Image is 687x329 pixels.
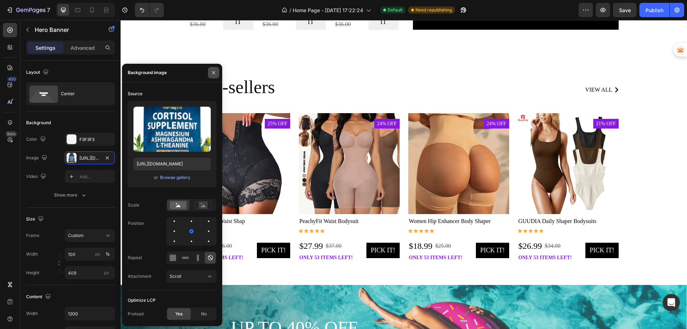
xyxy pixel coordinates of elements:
p: Hero Banner [35,25,96,34]
div: Layout [26,68,50,77]
h1: PeachyFit Waist Bodysuit [178,197,279,206]
div: $25.00 [314,221,331,231]
p: Settings [35,44,55,52]
label: Width [26,251,38,257]
input: Auto [65,307,114,320]
button: Publish [639,3,669,17]
input: px% [65,248,115,261]
button: Scroll [166,270,216,283]
button: view all [464,66,498,74]
div: Pick it! [469,226,494,235]
h1: SweetCurve Waist Shap [69,197,170,206]
div: 450 [7,76,17,82]
p: only 53 items left! [179,234,234,241]
button: Pick it! [355,223,389,238]
span: or [154,173,158,182]
pre: 25% off [144,99,170,108]
div: $18.99 [288,219,313,233]
span: / [289,6,291,14]
label: Frame [26,232,39,239]
div: Beta [5,131,17,137]
div: Position [128,220,144,227]
h1: Women Hip Enhancer Body Shaper [288,197,389,206]
span: Scroll [170,274,181,279]
div: Show more [54,192,87,199]
div: $37.00 [205,221,222,231]
span: No [201,311,207,317]
div: Attachment [128,273,151,280]
div: Publish [645,6,663,14]
div: Undo/Redo [135,3,164,17]
button: Show more [26,189,115,202]
div: Repeat [128,255,142,261]
h2: up to 40% off [110,296,457,319]
div: % [106,251,110,257]
p: only 53 items left! [69,234,125,241]
div: $27.99 [178,219,203,233]
div: $34.00 [424,221,441,231]
span: Home Page - [DATE] 17:22:24 [293,6,363,14]
span: Yes [175,311,182,317]
div: Background [26,120,51,126]
div: Open Intercom Messenger [663,294,680,311]
div: Video [26,172,48,182]
a: GUUDIA Daily Shaper Bodysuits [397,93,498,194]
pre: 21% off [473,99,498,108]
div: Width [26,310,38,317]
div: Size [26,214,45,224]
div: Content [26,292,52,302]
pre: 24% off [254,99,279,108]
a: PeachyFit Waist Bodysuit [178,93,279,194]
iframe: Design area [121,20,687,329]
div: $26.99 [397,219,422,233]
div: Add... [79,174,113,180]
img: preview-image [133,107,211,152]
div: Background image [128,69,167,76]
a: SweetCurve Waist Shap [69,93,170,194]
button: px [103,250,112,258]
div: $26.99 [69,219,94,233]
span: px [104,270,109,275]
div: Pick it! [250,226,275,235]
p: only 53 items left! [288,234,343,241]
button: % [93,250,102,258]
div: Image [26,153,49,163]
label: Height [26,270,39,276]
button: 7 [3,3,53,17]
div: Color [26,135,47,144]
button: Pick it! [465,223,498,238]
div: view all [464,66,492,74]
span: Save [619,7,631,13]
div: Pick it! [360,226,384,235]
span: Custom [68,232,84,239]
p: 7 [47,6,50,14]
p: only 53 items left! [398,234,453,241]
div: Pick it! [141,226,165,235]
div: px [95,251,100,257]
div: [URL][DOMAIN_NAME] [79,155,100,161]
button: Custom [65,229,115,242]
p: Best-sellers [69,56,312,78]
div: Scale [128,202,139,208]
span: Need republishing [415,7,452,13]
input: px [65,266,115,279]
pre: 24% off [363,99,389,108]
div: Source [128,91,142,97]
a: Women Hip Enhancer Body Shaper [288,93,389,194]
div: F3F3F3 [79,136,113,143]
div: Preload [128,311,143,317]
div: $36.00 [95,221,112,231]
button: Pick it! [246,223,279,238]
div: Optimize LCP [128,297,156,304]
div: Browse gallery [160,174,190,181]
h1: GUUDIA Daily Shaper Bodysuits [397,197,498,206]
button: Browse gallery [160,174,191,181]
input: https://example.com/image.jpg [133,158,211,170]
p: Advanced [70,44,95,52]
span: Default [388,7,403,13]
button: Pick it! [136,223,170,238]
div: Center [61,86,104,102]
button: Save [613,3,637,17]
